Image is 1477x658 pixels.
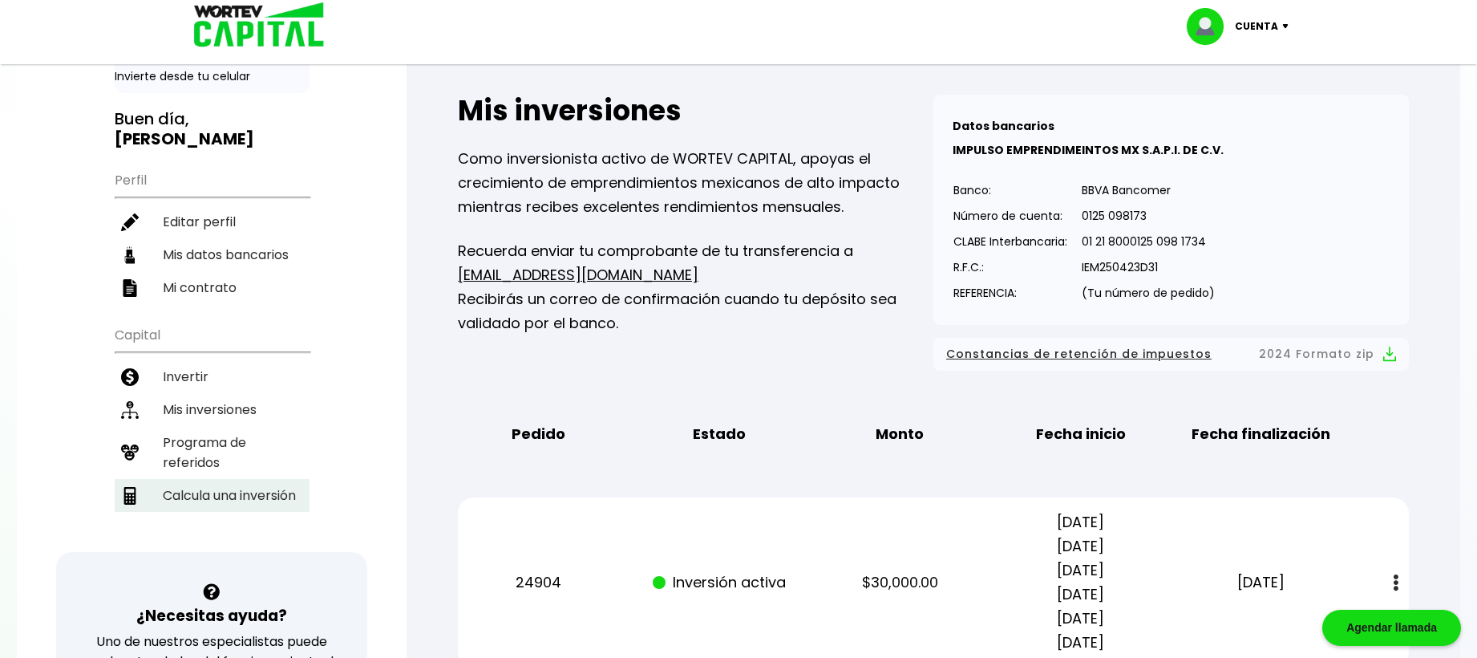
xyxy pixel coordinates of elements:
[115,271,310,304] a: Mi contrato
[823,571,976,595] p: $30,000.00
[115,162,310,304] ul: Perfil
[458,265,698,285] a: [EMAIL_ADDRESS][DOMAIN_NAME]
[953,255,1067,279] p: R.F.C.:
[953,281,1067,305] p: REFERENCIA:
[1082,281,1215,305] p: (Tu número de pedido)
[115,68,310,85] p: Invierte desde tu celular
[1185,571,1337,595] p: [DATE]
[121,368,139,386] img: invertir-icon.b3b967d7.svg
[953,142,1224,158] b: IMPULSO EMPRENDIMEINTOS MX S.A.P.I. DE C.V.
[1235,14,1278,39] p: Cuenta
[1082,255,1215,279] p: IEM250423D31
[115,205,310,238] a: Editar perfil
[953,178,1067,202] p: Banco:
[115,479,310,512] a: Calcula una inversión
[115,317,310,552] ul: Capital
[121,487,139,505] img: calculadora-icon.17d418c4.svg
[115,128,254,150] b: [PERSON_NAME]
[953,204,1067,228] p: Número de cuenta:
[1082,178,1215,202] p: BBVA Bancomer
[121,213,139,231] img: editar-icon.952d3147.svg
[1192,422,1330,446] b: Fecha finalización
[1278,24,1300,29] img: icon-down
[121,279,139,297] img: contrato-icon.f2db500c.svg
[1082,229,1215,254] p: 01 21 8000125 098 1734
[458,147,933,219] p: Como inversionista activo de WORTEV CAPITAL, apoyas el crecimiento de emprendimientos mexicanos d...
[136,604,287,628] h3: ¿Necesitas ayuda?
[458,95,933,127] h2: Mis inversiones
[643,571,795,595] p: Inversión activa
[946,344,1396,364] button: Constancias de retención de impuestos2024 Formato zip
[1005,510,1157,655] p: [DATE] [DATE] [DATE] [DATE] [DATE] [DATE]
[115,393,310,426] a: Mis inversiones
[115,360,310,393] a: Invertir
[115,109,310,149] h3: Buen día,
[876,422,924,446] b: Monto
[121,401,139,419] img: inversiones-icon.6695dc30.svg
[458,239,933,335] p: Recuerda enviar tu comprobante de tu transferencia a Recibirás un correo de confirmación cuando t...
[1187,8,1235,45] img: profile-image
[1082,204,1215,228] p: 0125 098173
[693,422,746,446] b: Estado
[463,571,615,595] p: 24904
[953,118,1054,134] b: Datos bancarios
[946,344,1212,364] span: Constancias de retención de impuestos
[1322,610,1461,646] div: Agendar llamada
[1036,422,1126,446] b: Fecha inicio
[121,246,139,264] img: datos-icon.10cf9172.svg
[115,426,310,479] a: Programa de referidos
[115,238,310,271] a: Mis datos bancarios
[953,229,1067,254] p: CLABE Interbancaria:
[512,422,565,446] b: Pedido
[121,444,139,461] img: recomiendanos-icon.9b8e9327.svg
